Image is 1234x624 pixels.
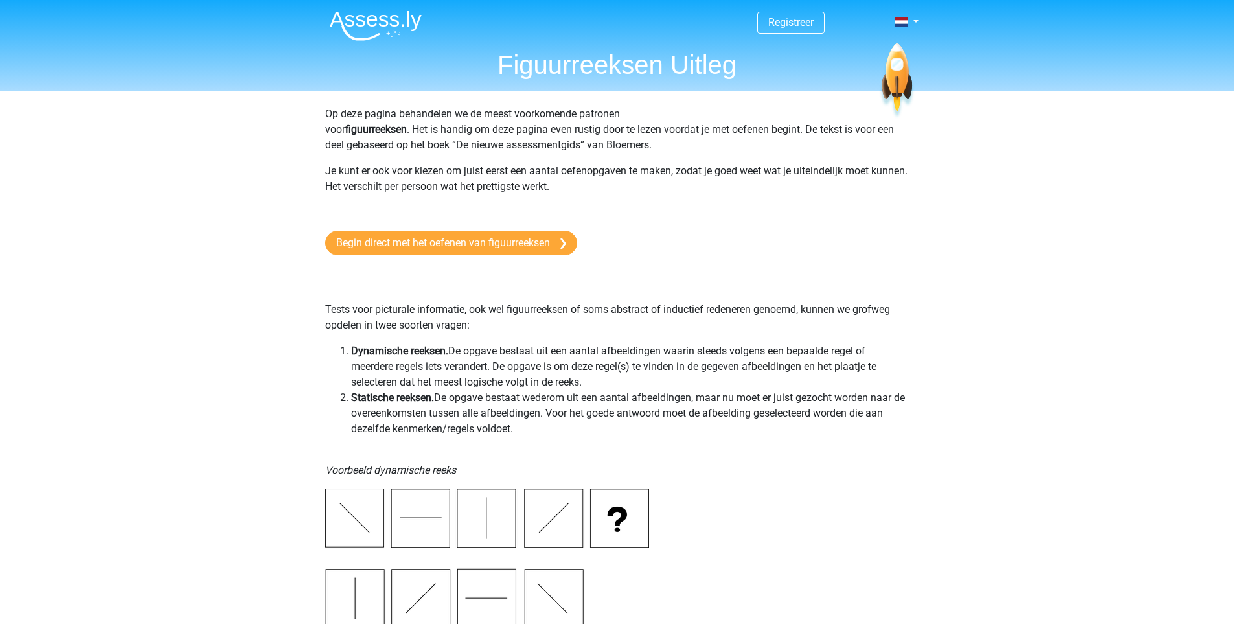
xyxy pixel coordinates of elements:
p: Op deze pagina behandelen we de meest voorkomende patronen voor . Het is handig om deze pagina ev... [325,106,909,153]
img: arrow-right.e5bd35279c78.svg [560,238,566,249]
li: De opgave bestaat uit een aantal afbeeldingen waarin steeds volgens een bepaalde regel of meerder... [351,343,909,390]
a: Registreer [768,16,814,29]
i: Voorbeeld dynamische reeks [325,464,456,476]
a: Begin direct met het oefenen van figuurreeksen [325,231,577,255]
b: Statische reeksen. [351,391,434,404]
h1: Figuurreeksen Uitleg [319,49,915,80]
p: Je kunt er ook voor kiezen om juist eerst een aantal oefenopgaven te maken, zodat je goed weet wa... [325,163,909,210]
b: Dynamische reeksen. [351,345,448,357]
img: Assessly [330,10,422,41]
img: spaceship.7d73109d6933.svg [879,43,915,119]
p: Tests voor picturale informatie, ook wel figuurreeksen of soms abstract of inductief redeneren ge... [325,271,909,333]
b: figuurreeksen [345,123,407,135]
li: De opgave bestaat wederom uit een aantal afbeeldingen, maar nu moet er juist gezocht worden naar ... [351,390,909,437]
